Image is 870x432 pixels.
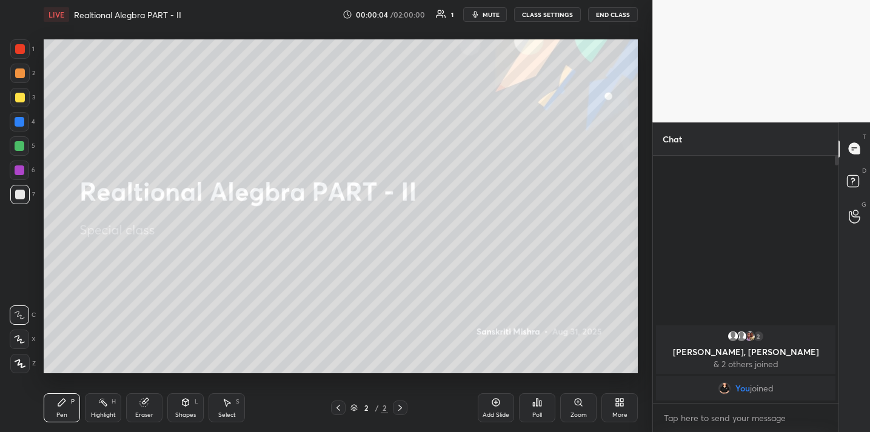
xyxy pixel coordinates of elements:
[236,399,239,405] div: S
[218,412,236,418] div: Select
[44,7,69,22] div: LIVE
[663,347,828,357] p: [PERSON_NAME], [PERSON_NAME]
[10,330,36,349] div: X
[863,132,866,141] p: T
[862,200,866,209] p: G
[10,39,35,59] div: 1
[10,185,35,204] div: 7
[74,9,181,21] h4: Realtional Alegbra PART - II
[735,330,748,342] img: default.png
[10,136,35,156] div: 5
[10,354,36,373] div: Z
[718,382,731,394] img: 4a770520920d42f4a83b4b5e06273ada.png
[463,7,507,22] button: mute
[71,399,75,405] div: P
[653,323,838,403] div: grid
[588,7,638,22] button: End Class
[10,112,35,131] div: 4
[375,404,378,411] div: /
[10,64,35,83] div: 2
[735,384,750,393] span: You
[727,330,739,342] img: default.png
[10,161,35,180] div: 6
[532,412,542,418] div: Poll
[10,305,36,325] div: C
[653,123,692,155] p: Chat
[612,412,627,418] div: More
[663,359,828,369] p: & 2 others joined
[91,412,116,418] div: Highlight
[112,399,116,405] div: H
[862,166,866,175] p: D
[360,404,372,411] div: 2
[750,384,774,393] span: joined
[752,330,765,342] div: 2
[744,330,756,342] img: 96457f693a594835a0ebc07306e2f975.21234473_3
[514,7,581,22] button: CLASS SETTINGS
[483,412,509,418] div: Add Slide
[10,88,35,107] div: 3
[483,10,500,19] span: mute
[451,12,453,18] div: 1
[195,399,198,405] div: L
[175,412,196,418] div: Shapes
[381,402,388,413] div: 2
[56,412,67,418] div: Pen
[135,412,153,418] div: Eraser
[571,412,587,418] div: Zoom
